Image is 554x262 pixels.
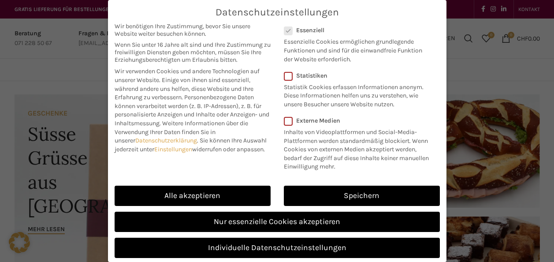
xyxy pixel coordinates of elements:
[115,137,267,153] span: Sie können Ihre Auswahl jederzeit unter widerrufen oder anpassen.
[284,186,440,206] a: Speichern
[284,117,434,124] label: Externe Medien
[115,67,260,101] span: Wir verwenden Cookies und andere Technologien auf unserer Website. Einige von ihnen sind essenzie...
[115,238,440,258] a: Individuelle Datenschutzeinstellungen
[115,41,271,64] span: Wenn Sie unter 16 Jahre alt sind und Ihre Zustimmung zu freiwilligen Diensten geben möchten, müss...
[135,137,197,144] a: Datenschutzerklärung
[115,120,248,144] span: Weitere Informationen über die Verwendung Ihrer Daten finden Sie in unserer .
[115,22,271,37] span: Wir benötigen Ihre Zustimmung, bevor Sie unsere Website weiter besuchen können.
[284,124,434,171] p: Inhalte von Videoplattformen und Social-Media-Plattformen werden standardmäßig blockiert. Wenn Co...
[284,34,428,64] p: Essenzielle Cookies ermöglichen grundlegende Funktionen und sind für die einwandfreie Funktion de...
[154,146,192,153] a: Einstellungen
[115,212,440,232] a: Nur essenzielle Cookies akzeptieren
[284,26,428,34] label: Essenziell
[115,186,271,206] a: Alle akzeptieren
[115,94,269,127] span: Personenbezogene Daten können verarbeitet werden (z. B. IP-Adressen), z. B. für personalisierte A...
[284,72,428,79] label: Statistiken
[216,7,339,18] span: Datenschutzeinstellungen
[284,79,428,109] p: Statistik Cookies erfassen Informationen anonym. Diese Informationen helfen uns zu verstehen, wie...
